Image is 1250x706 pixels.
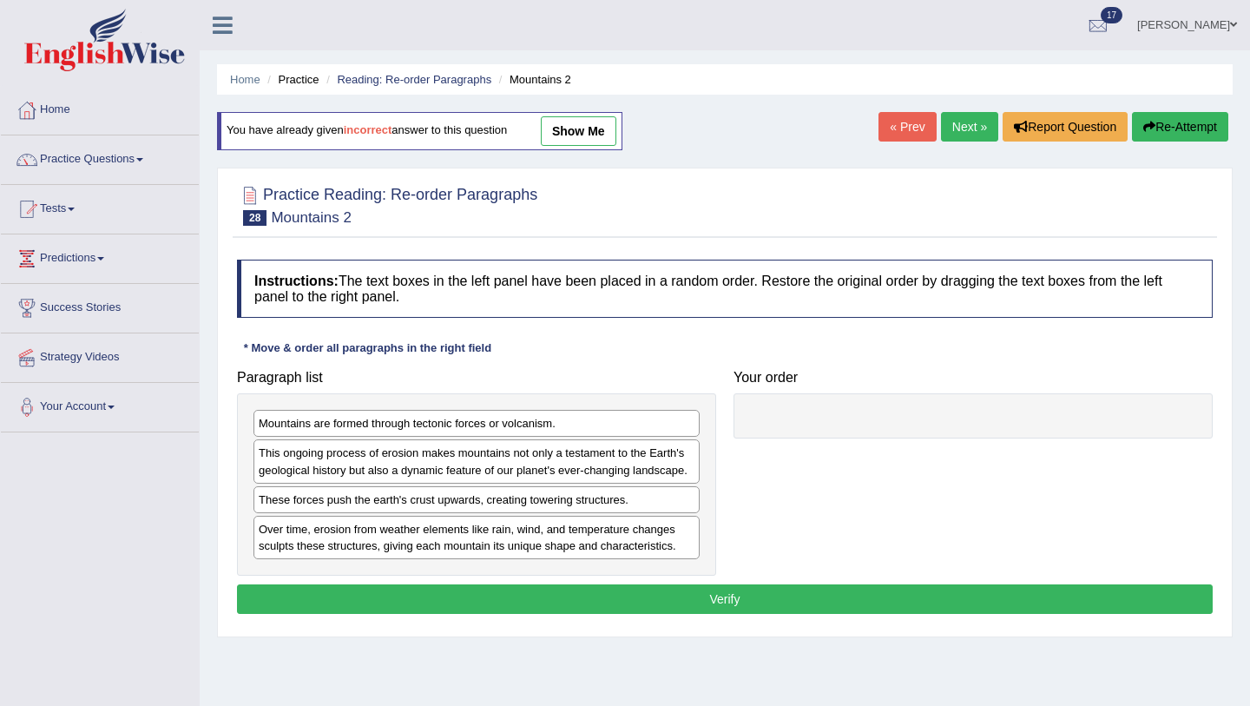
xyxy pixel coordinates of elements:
[237,260,1213,318] h4: The text boxes in the left panel have been placed in a random order. Restore the original order b...
[1132,112,1228,142] button: Re-Attempt
[1,234,199,278] a: Predictions
[237,370,716,386] h4: Paragraph list
[941,112,998,142] a: Next »
[337,73,491,86] a: Reading: Re-order Paragraphs
[344,124,392,137] b: incorrect
[253,439,700,483] div: This ongoing process of erosion makes mountains not only a testament to the Earth's geological hi...
[263,71,319,88] li: Practice
[541,116,616,146] a: show me
[271,209,352,226] small: Mountains 2
[230,73,260,86] a: Home
[1,333,199,377] a: Strategy Videos
[1,383,199,426] a: Your Account
[495,71,571,88] li: Mountains 2
[1101,7,1122,23] span: 17
[237,340,498,356] div: * Move & order all paragraphs in the right field
[1003,112,1128,142] button: Report Question
[237,584,1213,614] button: Verify
[253,410,700,437] div: Mountains are formed through tectonic forces or volcanism.
[1,185,199,228] a: Tests
[734,370,1213,386] h4: Your order
[253,516,700,559] div: Over time, erosion from weather elements like rain, wind, and temperature changes sculpts these s...
[253,486,700,513] div: These forces push the earth's crust upwards, creating towering structures.
[254,274,339,288] b: Instructions:
[878,112,936,142] a: « Prev
[237,182,537,226] h2: Practice Reading: Re-order Paragraphs
[243,210,266,226] span: 28
[1,284,199,327] a: Success Stories
[217,112,622,150] div: You have already given answer to this question
[1,86,199,129] a: Home
[1,135,199,179] a: Practice Questions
